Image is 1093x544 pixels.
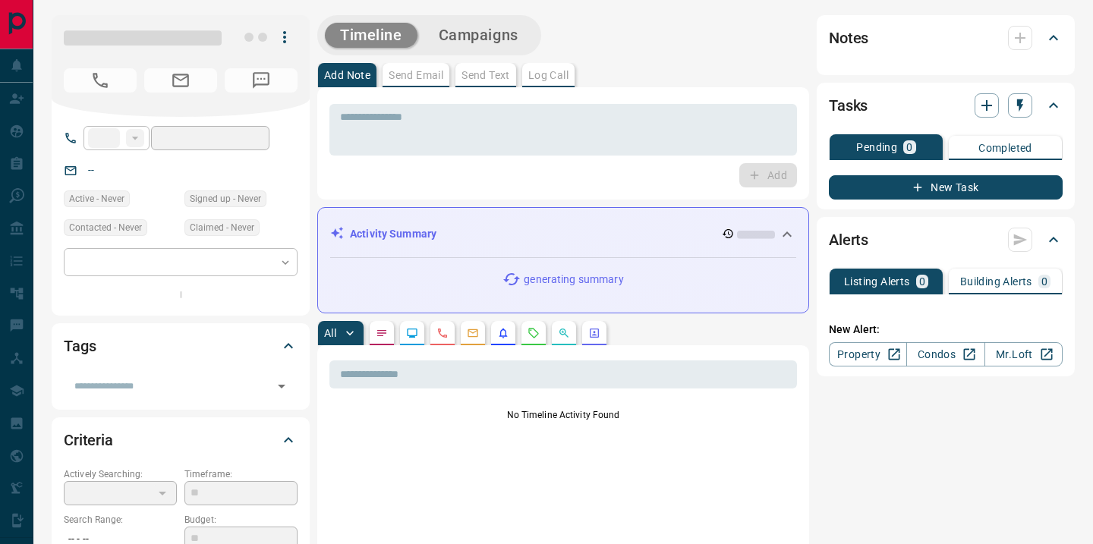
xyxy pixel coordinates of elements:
a: Mr.Loft [984,342,1063,366]
p: Search Range: [64,513,177,527]
p: Building Alerts [960,276,1032,287]
div: Tags [64,328,298,364]
svg: Agent Actions [588,327,600,339]
span: No Email [144,68,217,93]
p: Listing Alerts [844,276,910,287]
span: Active - Never [69,191,124,206]
p: 0 [1041,276,1047,287]
div: Notes [829,20,1063,56]
a: -- [88,164,94,176]
svg: Opportunities [558,327,570,339]
svg: Lead Browsing Activity [406,327,418,339]
span: No Number [225,68,298,93]
h2: Alerts [829,228,868,252]
svg: Calls [436,327,449,339]
div: Alerts [829,222,1063,258]
p: Timeframe: [184,467,298,481]
p: Budget: [184,513,298,527]
h2: Notes [829,26,868,50]
span: No Number [64,68,137,93]
p: No Timeline Activity Found [329,408,797,422]
div: Activity Summary [330,220,796,248]
svg: Emails [467,327,479,339]
p: 0 [906,142,912,153]
p: All [324,328,336,338]
button: Campaigns [424,23,534,48]
div: Tasks [829,87,1063,124]
h2: Tasks [829,93,868,118]
p: Actively Searching: [64,467,177,481]
div: Criteria [64,422,298,458]
p: New Alert: [829,322,1063,338]
button: Timeline [325,23,417,48]
h2: Tags [64,334,96,358]
svg: Listing Alerts [497,327,509,339]
button: Open [271,376,292,397]
span: Claimed - Never [190,220,254,235]
p: Add Note [324,70,370,80]
span: Contacted - Never [69,220,142,235]
svg: Requests [528,327,540,339]
p: Activity Summary [350,226,436,242]
svg: Notes [376,327,388,339]
a: Condos [906,342,984,366]
h2: Criteria [64,428,113,452]
p: 0 [919,276,925,287]
button: New Task [829,175,1063,200]
p: Pending [856,142,897,153]
a: Property [829,342,907,366]
p: generating summary [524,272,623,288]
p: Completed [978,143,1032,153]
span: Signed up - Never [190,191,261,206]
